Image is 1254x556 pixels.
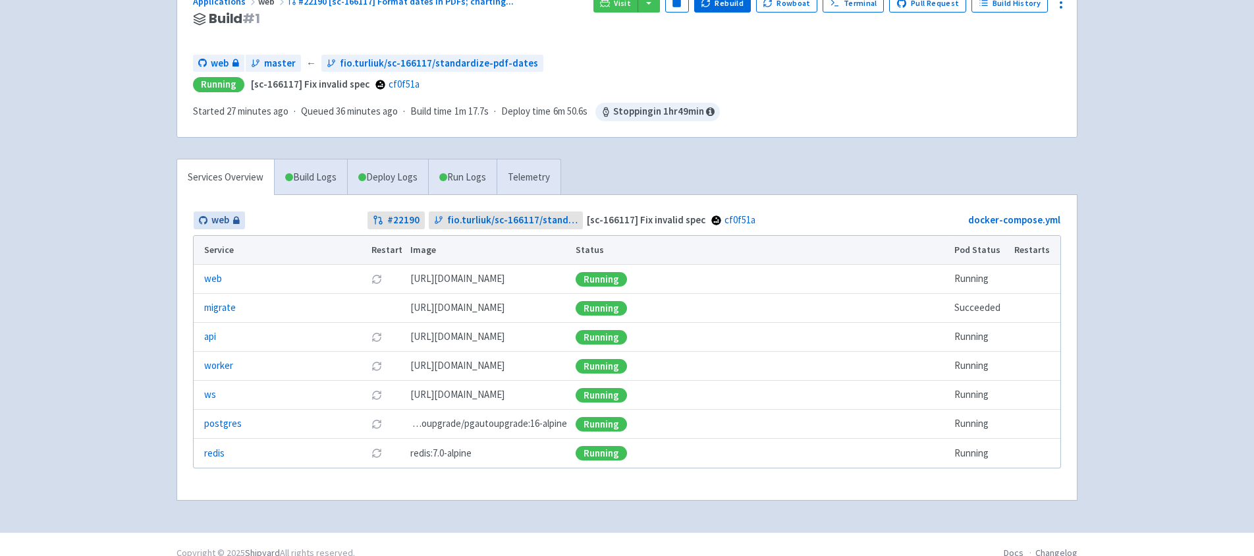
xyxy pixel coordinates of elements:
a: postgres [204,416,242,431]
a: master [246,55,301,72]
td: Running [950,410,1010,439]
a: ws [204,387,216,403]
button: Restart pod [371,448,382,459]
td: Succeeded [950,294,1010,323]
span: [DOMAIN_NAME][URL] [410,271,504,287]
a: Services Overview [177,159,274,196]
a: Build Logs [275,159,347,196]
div: Running [576,301,627,316]
th: Restart [367,236,406,265]
button: Restart pod [371,419,382,430]
span: [DOMAIN_NAME][URL] [410,358,504,374]
div: Running [576,446,627,460]
a: web [193,55,244,72]
td: Running [950,352,1010,381]
button: Restart pod [371,361,382,372]
th: Service [194,236,367,265]
a: Run Logs [428,159,497,196]
span: master [264,56,296,71]
a: Deploy Logs [347,159,428,196]
span: ← [306,56,316,71]
span: Build time [410,104,452,119]
span: [DOMAIN_NAME][URL] [410,329,504,345]
span: fio.turliuk/sc-166117/standardize-pdf-dates [447,213,578,228]
a: fio.turliuk/sc-166117/standardize-pdf-dates [429,211,584,229]
strong: # 22190 [387,213,420,228]
a: cf0f51a [724,213,755,226]
time: 36 minutes ago [336,105,398,117]
span: web [211,213,229,228]
a: worker [204,358,233,374]
a: cf0f51a [389,78,420,90]
a: Telemetry [497,159,560,196]
span: redis:7.0-alpine [410,446,472,461]
div: Running [576,359,627,374]
span: [DOMAIN_NAME][URL] [410,300,504,316]
th: Pod Status [950,236,1010,265]
span: Build [209,11,260,26]
a: web [204,271,222,287]
td: Running [950,381,1010,410]
span: Started [193,105,288,117]
span: Stopping in 1 hr 49 min [595,103,720,121]
div: Running [576,388,627,403]
time: 27 minutes ago [227,105,288,117]
strong: [sc-166117] Fix invalid spec [587,213,705,226]
a: #22190 [368,211,425,229]
div: Running [193,77,244,92]
a: migrate [204,300,236,316]
button: Restart pod [371,332,382,343]
a: web [194,211,245,229]
td: Running [950,439,1010,468]
td: Running [950,323,1010,352]
a: docker-compose.yml [968,213,1060,226]
a: redis [204,446,225,461]
a: fio.turliuk/sc-166117/standardize-pdf-dates [321,55,543,72]
span: Queued [301,105,398,117]
td: Running [950,265,1010,294]
span: Deploy time [501,104,551,119]
th: Image [406,236,572,265]
strong: [sc-166117] Fix invalid spec [251,78,369,90]
span: [DOMAIN_NAME][URL] [410,387,504,403]
span: # 1 [242,9,260,28]
span: fio.turliuk/sc-166117/standardize-pdf-dates [340,56,538,71]
div: Running [576,330,627,345]
th: Status [572,236,950,265]
span: pgautoupgrade/pgautoupgrade:16-alpine [410,416,567,431]
span: 1m 17.7s [454,104,489,119]
span: 6m 50.6s [553,104,587,119]
div: Running [576,272,627,287]
button: Restart pod [371,390,382,401]
th: Restarts [1010,236,1060,265]
div: Running [576,417,627,431]
a: api [204,329,216,345]
button: Restart pod [371,274,382,285]
span: web [211,56,229,71]
div: · · · [193,103,720,121]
